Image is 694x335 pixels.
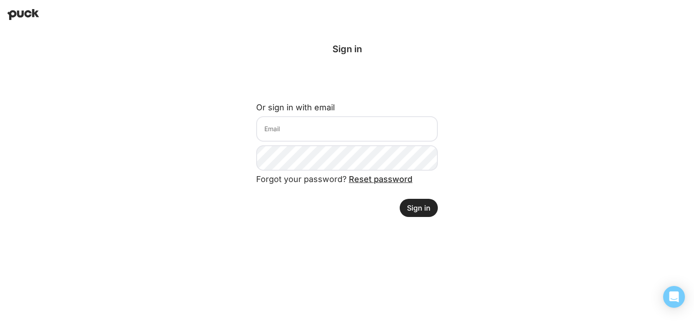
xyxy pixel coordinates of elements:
div: Open Intercom Messenger [663,286,685,308]
input: Email [256,116,438,142]
button: Sign in [400,199,438,217]
a: Reset password [349,174,412,184]
div: Sign in [256,44,438,54]
img: Puck home [7,9,39,20]
span: Forgot your password? [256,174,412,184]
label: Or sign in with email [256,103,335,112]
iframe: Sign in with Google Button [252,70,442,90]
